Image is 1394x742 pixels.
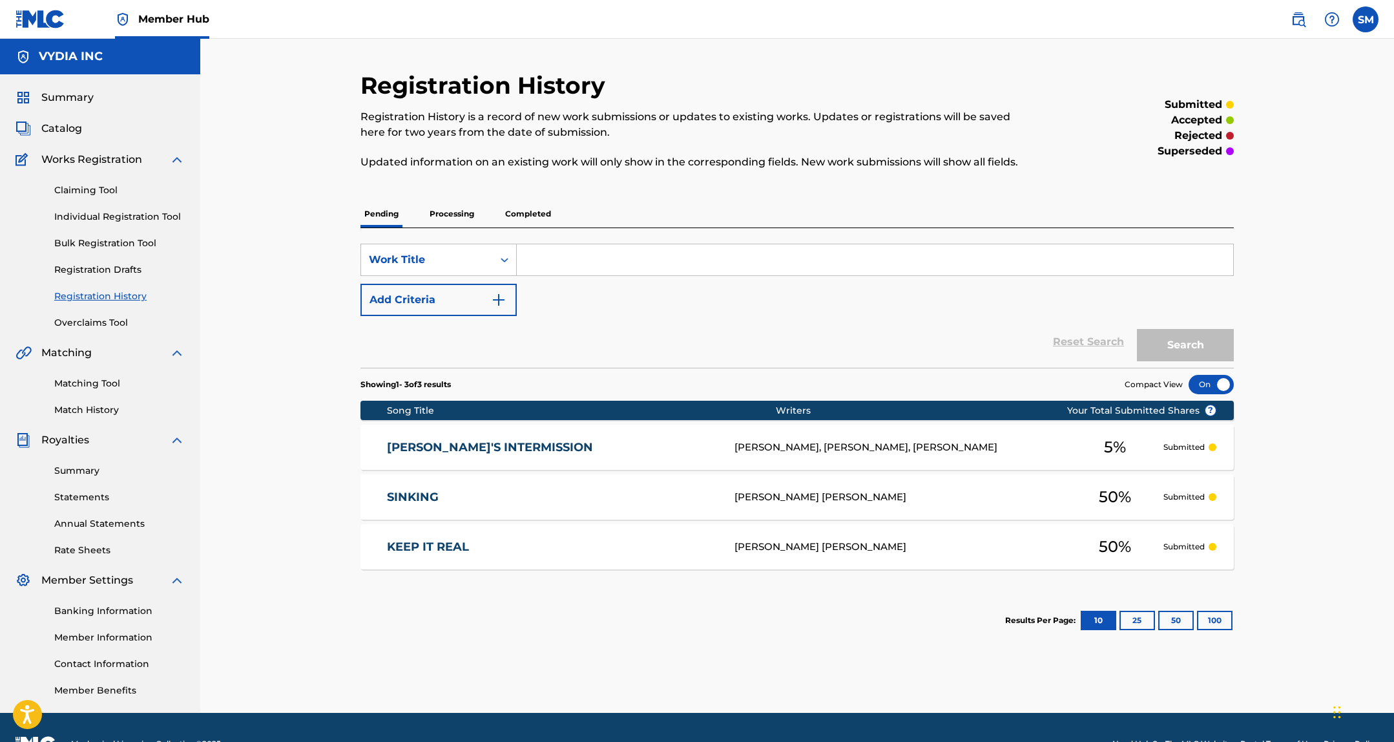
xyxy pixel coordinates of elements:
span: Matching [41,345,92,361]
a: Public Search [1285,6,1311,32]
span: Royalties [41,432,89,448]
img: Catalog [16,121,31,136]
a: Banking Information [54,604,185,618]
a: Registration Drafts [54,263,185,277]
button: 100 [1197,611,1233,630]
p: accepted [1171,112,1222,128]
p: Submitted [1163,441,1205,453]
span: ? [1205,405,1216,416]
a: [PERSON_NAME]'S INTERMISSION [387,440,718,455]
p: submitted [1165,97,1222,112]
a: Statements [54,491,185,504]
p: Submitted [1163,541,1205,553]
span: Member Settings [41,573,133,588]
a: Individual Registration Tool [54,210,185,224]
button: Add Criteria [360,284,517,316]
h2: Registration History [360,71,612,100]
img: Top Rightsholder [115,12,130,27]
p: Processing [426,200,478,228]
p: Results Per Page: [1005,615,1079,626]
a: Summary [54,464,185,478]
div: [PERSON_NAME] [PERSON_NAME] [734,540,1066,555]
img: Member Settings [16,573,31,588]
div: User Menu [1353,6,1378,32]
p: Submitted [1163,491,1205,503]
img: Works Registration [16,152,32,167]
a: Member Benefits [54,684,185,697]
h5: VYDIA INC [39,49,103,64]
div: Drag [1333,693,1341,732]
span: 50 % [1099,485,1131,509]
img: Summary [16,90,31,105]
a: Registration History [54,290,185,303]
form: Search Form [360,244,1234,368]
span: Member Hub [138,12,209,26]
div: [PERSON_NAME], [PERSON_NAME], [PERSON_NAME] [734,440,1066,455]
img: help [1324,12,1340,27]
div: Work Title [369,252,485,268]
a: Match History [54,403,185,417]
span: Catalog [41,121,82,136]
div: Song Title [387,404,776,418]
span: 50 % [1099,535,1131,558]
span: 5 % [1104,436,1126,459]
span: Compact View [1125,379,1183,390]
a: Rate Sheets [54,544,185,557]
div: Writers [776,404,1108,418]
p: Updated information on an existing work will only show in the corresponding fields. New work subm... [360,154,1033,170]
a: Contact Information [54,657,185,671]
p: Pending [360,200,402,228]
img: expand [169,573,185,588]
span: Summary [41,90,94,105]
p: superseded [1158,143,1222,159]
a: Overclaims Tool [54,316,185,330]
img: expand [169,152,185,167]
img: Accounts [16,49,31,65]
a: CatalogCatalog [16,121,82,136]
p: Registration History is a record of new work submissions or updates to existing works. Updates or... [360,109,1033,140]
p: Completed [501,200,555,228]
span: Your Total Submitted Shares [1067,404,1216,418]
a: Matching Tool [54,377,185,390]
a: KEEP IT REAL [387,540,718,555]
img: 9d2ae6d4665cec9f34b9.svg [491,292,506,308]
span: Works Registration [41,152,142,167]
p: rejected [1174,128,1222,143]
a: Bulk Registration Tool [54,237,185,250]
img: Royalties [16,432,31,448]
img: MLC Logo [16,10,65,28]
a: SummarySummary [16,90,94,105]
a: Annual Statements [54,517,185,531]
iframe: Resource Center [1358,510,1394,614]
img: expand [169,432,185,448]
img: expand [169,345,185,361]
div: [PERSON_NAME] [PERSON_NAME] [734,490,1066,505]
a: Claiming Tool [54,184,185,197]
button: 50 [1158,611,1194,630]
a: Member Information [54,631,185,644]
p: Showing 1 - 3 of 3 results [360,379,451,390]
img: Matching [16,345,32,361]
a: SINKING [387,490,718,505]
button: 10 [1081,611,1116,630]
img: search [1291,12,1306,27]
div: Help [1319,6,1345,32]
button: 25 [1119,611,1155,630]
iframe: Chat Widget [1329,680,1394,742]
